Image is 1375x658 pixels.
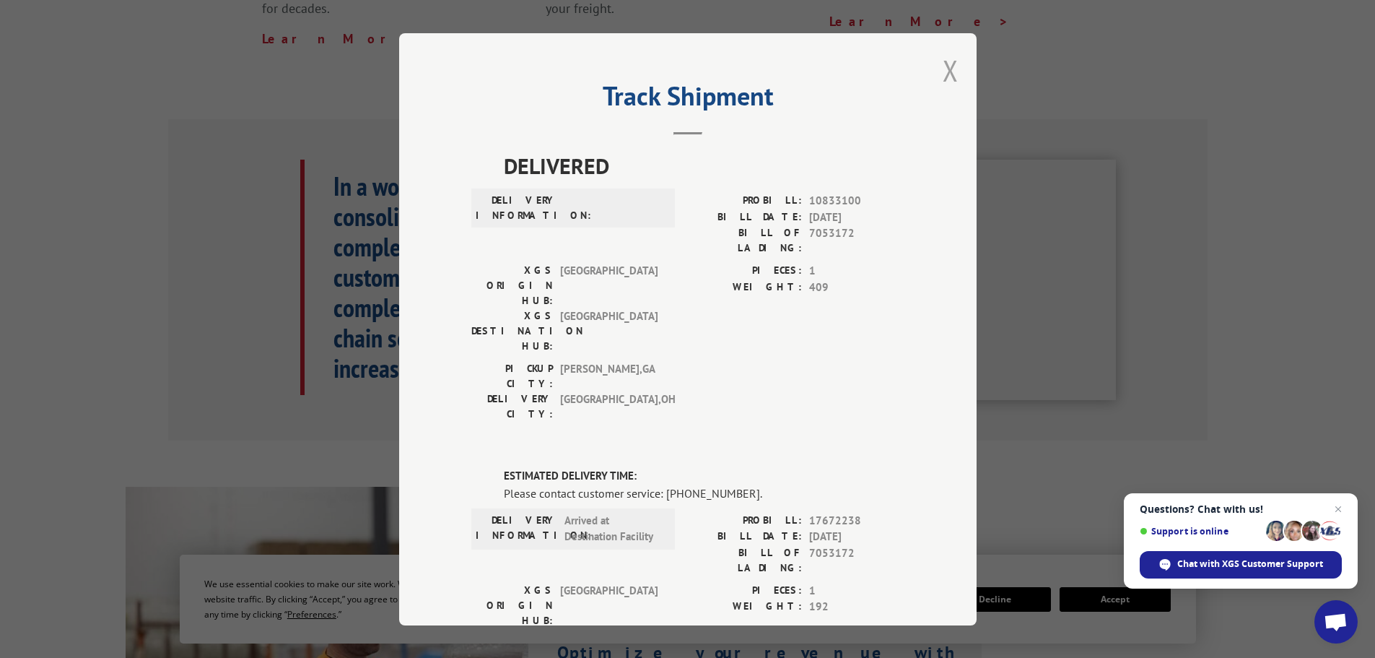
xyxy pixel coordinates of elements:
[1140,526,1261,537] span: Support is online
[809,225,904,256] span: 7053172
[688,582,802,599] label: PIECES:
[688,599,802,615] label: WEIGHT:
[471,582,553,628] label: XGS ORIGIN HUB:
[1330,501,1347,518] span: Close chat
[809,279,904,295] span: 409
[476,512,557,545] label: DELIVERY INFORMATION:
[564,512,662,545] span: Arrived at Destination Facility
[504,468,904,485] label: ESTIMATED DELIVERY TIME:
[688,279,802,295] label: WEIGHT:
[471,391,553,422] label: DELIVERY CITY:
[809,599,904,615] span: 192
[1177,558,1323,571] span: Chat with XGS Customer Support
[471,361,553,391] label: PICKUP CITY:
[560,582,658,628] span: [GEOGRAPHIC_DATA]
[688,545,802,575] label: BILL OF LADING:
[688,209,802,225] label: BILL DATE:
[1314,600,1358,644] div: Open chat
[476,193,557,223] label: DELIVERY INFORMATION:
[560,361,658,391] span: [PERSON_NAME] , GA
[809,529,904,545] span: [DATE]
[471,86,904,113] h2: Track Shipment
[688,193,802,209] label: PROBILL:
[1140,551,1342,579] div: Chat with XGS Customer Support
[1140,503,1342,515] span: Questions? Chat with us!
[688,529,802,545] label: BILL DATE:
[809,263,904,280] span: 1
[943,51,959,90] button: Close modal
[504,150,904,182] span: DELIVERED
[688,263,802,280] label: PIECES:
[560,308,658,354] span: [GEOGRAPHIC_DATA]
[560,391,658,422] span: [GEOGRAPHIC_DATA] , OH
[809,209,904,225] span: [DATE]
[809,193,904,209] span: 10833100
[809,545,904,575] span: 7053172
[809,582,904,599] span: 1
[471,263,553,308] label: XGS ORIGIN HUB:
[688,512,802,529] label: PROBILL:
[471,308,553,354] label: XGS DESTINATION HUB:
[809,512,904,529] span: 17672238
[560,263,658,308] span: [GEOGRAPHIC_DATA]
[504,484,904,501] div: Please contact customer service: [PHONE_NUMBER].
[688,225,802,256] label: BILL OF LADING:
